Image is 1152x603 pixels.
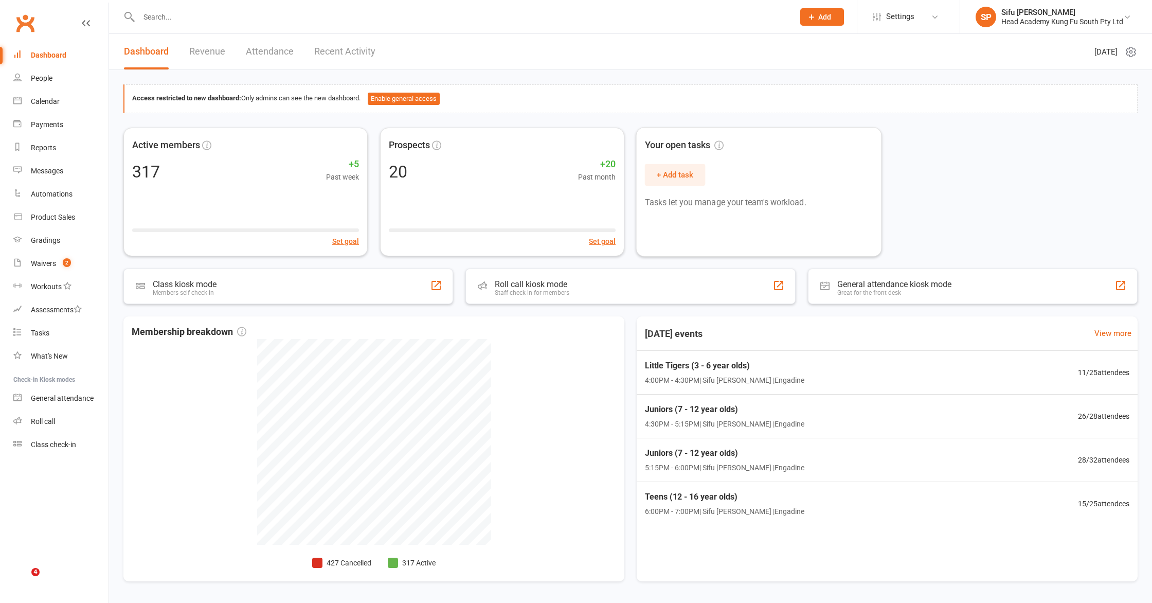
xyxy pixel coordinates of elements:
div: Only admins can see the new dashboard. [132,93,1129,105]
div: General attendance kiosk mode [837,279,951,289]
span: 5:15PM - 6:00PM | Sifu [PERSON_NAME] | Engadine [645,462,804,473]
span: Prospects [389,138,430,153]
a: Clubworx [12,10,38,36]
span: Juniors (7 - 12 year olds) [645,403,804,416]
div: SP [976,7,996,27]
a: Dashboard [13,44,109,67]
span: Past month [578,171,616,183]
button: + Add task [645,164,706,185]
div: Roll call kiosk mode [495,279,569,289]
h3: [DATE] events [637,325,711,343]
span: 4:00PM - 4:30PM | Sifu [PERSON_NAME] | Engadine [645,375,804,386]
div: Tasks [31,329,49,337]
li: 427 Cancelled [312,557,371,569]
span: 15 / 25 attendees [1078,498,1129,509]
a: Dashboard [124,34,169,69]
a: Revenue [189,34,225,69]
span: 4 [31,568,40,576]
span: Add [818,13,831,21]
div: Calendar [31,97,60,105]
div: Roll call [31,417,55,425]
a: Recent Activity [314,34,375,69]
div: Head Academy Kung Fu South Pty Ltd [1001,17,1123,26]
div: What's New [31,352,68,360]
a: Gradings [13,229,109,252]
a: Reports [13,136,109,159]
div: Dashboard [31,51,66,59]
div: Automations [31,190,73,198]
strong: Access restricted to new dashboard: [132,94,241,102]
span: Little Tigers (3 - 6 year olds) [645,359,804,373]
a: Roll call [13,410,109,433]
span: 4:30PM - 5:15PM | Sifu [PERSON_NAME] | Engadine [645,418,804,430]
span: Your open tasks [645,137,724,152]
a: Automations [13,183,109,206]
a: Product Sales [13,206,109,229]
div: Product Sales [31,213,75,221]
span: Past week [326,171,359,183]
div: Class kiosk mode [153,279,217,289]
div: Assessments [31,306,82,314]
div: 20 [389,164,407,180]
div: Members self check-in [153,289,217,296]
a: Assessments [13,298,109,322]
div: People [31,74,52,82]
span: Juniors (7 - 12 year olds) [645,447,804,460]
span: 6:00PM - 7:00PM | Sifu [PERSON_NAME] | Engadine [645,506,804,517]
a: What's New [13,345,109,368]
div: Class check-in [31,440,76,449]
input: Search... [136,10,787,24]
a: View more [1094,327,1131,340]
span: 26 / 28 attendees [1078,411,1129,422]
a: General attendance kiosk mode [13,387,109,410]
iframe: Intercom live chat [10,568,35,593]
a: Waivers 2 [13,252,109,275]
span: Active members [132,138,200,153]
a: Messages [13,159,109,183]
a: Workouts [13,275,109,298]
div: 317 [132,164,160,180]
a: Class kiosk mode [13,433,109,456]
span: [DATE] [1094,46,1118,58]
div: Workouts [31,282,62,291]
button: Set goal [332,236,359,247]
span: +5 [326,157,359,172]
div: General attendance [31,394,94,402]
button: Add [800,8,844,26]
div: Payments [31,120,63,129]
span: Settings [886,5,914,28]
span: Membership breakdown [132,325,246,340]
a: Calendar [13,90,109,113]
span: Teens (12 - 16 year olds) [645,490,804,504]
span: 28 / 32 attendees [1078,454,1129,466]
div: Waivers [31,259,56,268]
div: Sifu [PERSON_NAME] [1001,8,1123,17]
span: 11 / 25 attendees [1078,367,1129,378]
a: Attendance [246,34,294,69]
p: Tasks let you manage your team's workload. [645,196,873,209]
div: Great for the front desk [837,289,951,296]
button: Enable general access [368,93,440,105]
a: Tasks [13,322,109,345]
div: Messages [31,167,63,175]
span: 2 [63,258,71,267]
div: Gradings [31,236,60,244]
li: 317 Active [388,557,436,569]
div: Staff check-in for members [495,289,569,296]
button: Set goal [589,236,616,247]
a: Payments [13,113,109,136]
span: +20 [578,157,616,172]
div: Reports [31,144,56,152]
a: People [13,67,109,90]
